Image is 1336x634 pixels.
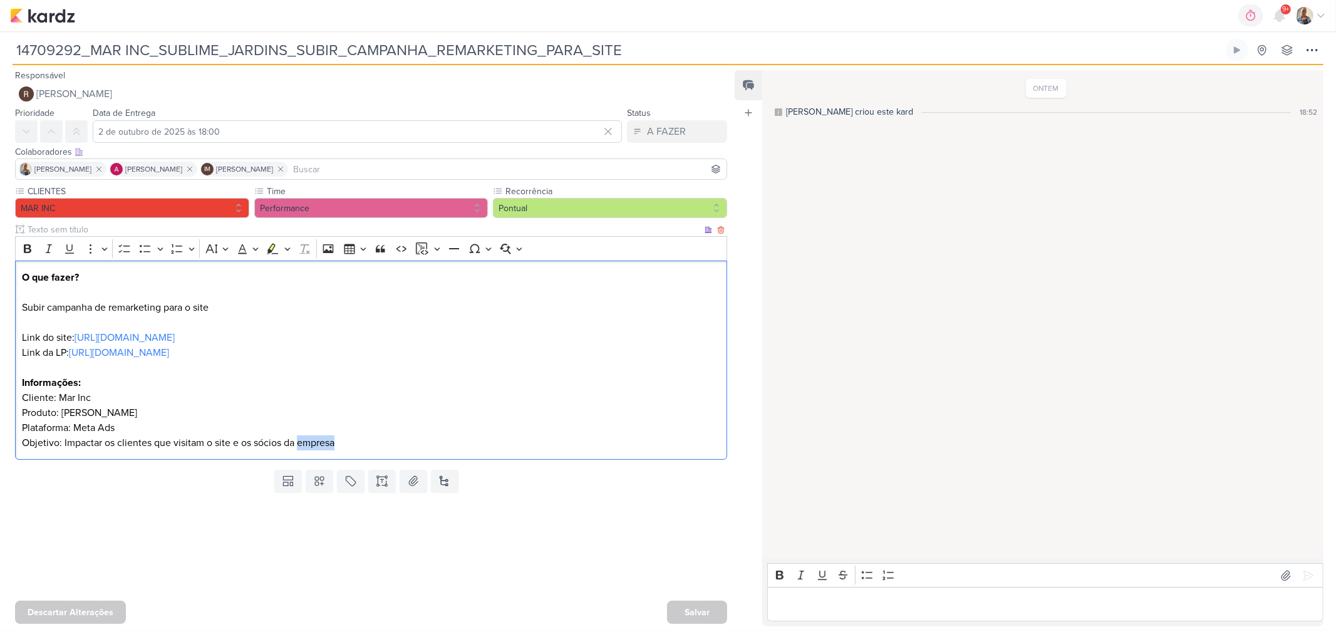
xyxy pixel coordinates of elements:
div: Colaboradores [15,145,727,158]
img: Iara Santos [19,163,32,175]
label: CLIENTES [26,185,249,198]
button: A FAZER [627,120,727,143]
img: Rafael Dornelles [19,86,34,101]
a: [URL][DOMAIN_NAME] [75,331,175,344]
a: [URL][DOMAIN_NAME] [69,346,169,359]
label: Prioridade [15,108,54,118]
img: kardz.app [10,8,75,23]
div: Editor editing area: main [767,587,1323,621]
span: 9+ [1283,4,1290,14]
button: [PERSON_NAME] [15,83,727,105]
button: MAR INC [15,198,249,218]
button: Pontual [493,198,727,218]
label: Responsável [15,70,65,81]
p: IM [204,167,210,173]
p: Subir campanha de remarketing para o site Link do site: Link da LP: Cliente: Mar Inc Produto: [PE... [22,270,721,450]
img: Iara Santos [1296,7,1313,24]
button: Performance [254,198,489,218]
label: Recorrência [504,185,727,198]
input: Kard Sem Título [13,39,1223,61]
div: A FAZER [647,124,686,139]
strong: O que fazer? [22,271,79,284]
div: Ligar relógio [1232,45,1242,55]
strong: Informações: [22,377,81,389]
input: Select a date [93,120,622,143]
div: Isabella Machado Guimarães [201,163,214,175]
span: [PERSON_NAME] [34,164,91,175]
span: [PERSON_NAME] [216,164,273,175]
div: Editor toolbar [767,563,1323,588]
div: Editor toolbar [15,236,727,261]
span: [PERSON_NAME] [125,164,182,175]
input: Buscar [291,162,724,177]
label: Status [627,108,651,118]
div: 18:52 [1300,107,1317,118]
img: Alessandra Gomes [110,163,123,175]
span: [PERSON_NAME] [36,86,112,101]
label: Data de Entrega [93,108,155,118]
div: [PERSON_NAME] criou este kard [786,105,913,118]
label: Time [266,185,489,198]
div: Editor editing area: main [15,261,727,460]
input: Texto sem título [25,223,702,236]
